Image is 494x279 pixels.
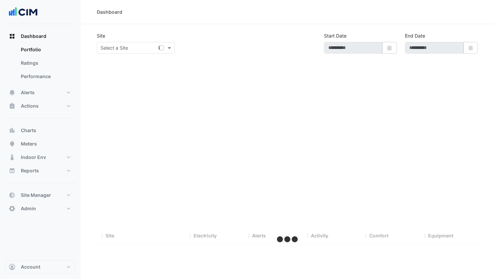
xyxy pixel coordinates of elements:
[21,167,39,174] span: Reports
[21,141,37,147] span: Meters
[21,264,40,270] span: Account
[5,164,75,177] button: Reports
[15,70,75,83] a: Performance
[428,233,453,238] span: Equipment
[21,33,46,40] span: Dashboard
[9,167,15,174] app-icon: Reports
[5,260,75,274] button: Account
[9,89,15,96] app-icon: Alerts
[5,124,75,137] button: Charts
[9,154,15,161] app-icon: Indoor Env
[5,86,75,99] button: Alerts
[9,141,15,147] app-icon: Meters
[5,137,75,151] button: Meters
[9,127,15,134] app-icon: Charts
[9,205,15,212] app-icon: Admin
[5,99,75,113] button: Actions
[324,32,346,39] label: Start Date
[106,233,114,238] span: Site
[311,233,328,238] span: Activity
[5,202,75,215] button: Admin
[5,151,75,164] button: Indoor Env
[21,89,35,96] span: Alerts
[405,32,425,39] label: End Date
[194,233,217,238] span: Electricity
[21,103,39,109] span: Actions
[15,56,75,70] a: Ratings
[21,205,36,212] span: Admin
[97,32,105,39] label: Site
[9,33,15,40] app-icon: Dashboard
[5,43,75,86] div: Dashboard
[9,192,15,199] app-icon: Site Manager
[97,8,122,15] div: Dashboard
[21,127,36,134] span: Charts
[369,233,388,238] span: Comfort
[5,188,75,202] button: Site Manager
[8,5,38,19] img: Company Logo
[15,43,75,56] a: Portfolio
[5,30,75,43] button: Dashboard
[252,233,266,238] span: Alerts
[9,103,15,109] app-icon: Actions
[21,192,51,199] span: Site Manager
[21,154,46,161] span: Indoor Env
